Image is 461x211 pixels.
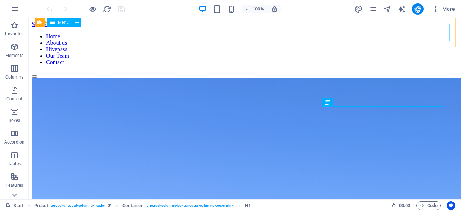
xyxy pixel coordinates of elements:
span: . preset-unequal-columns-header [51,201,105,210]
span: Menu [58,20,69,25]
i: Design (Ctrl+Alt+Y) [354,5,363,13]
i: Navigator [383,5,391,13]
p: Boxes [9,118,21,123]
button: publish [412,3,424,15]
button: 100% [242,5,267,13]
span: Click to select. Double-click to edit [122,201,143,210]
button: text_generator [398,5,406,13]
p: Accordion [4,139,24,145]
p: Content [6,96,22,102]
span: More [432,5,455,13]
a: Skip to main content [3,3,51,9]
button: pages [369,5,377,13]
p: Favorites [5,31,23,37]
button: More [429,3,458,15]
a: Click to cancel selection. Double-click to open Pages [6,201,24,210]
button: Code [416,201,441,210]
i: Publish [413,5,422,13]
button: reload [103,5,111,13]
span: 00 00 [399,201,410,210]
button: navigator [383,5,392,13]
span: Code [420,201,438,210]
p: Features [6,183,23,188]
button: design [354,5,363,13]
h6: Session time [391,201,411,210]
i: On resize automatically adjust zoom level to fit chosen device. [271,6,278,12]
i: AI Writer [398,5,406,13]
span: Click to select. Double-click to edit [34,201,48,210]
button: Usercentrics [447,201,455,210]
span: . unequal-columns-box .unequal-columns-box-shrink [146,201,233,210]
button: Click here to leave preview mode and continue editing [88,5,97,13]
nav: breadcrumb [34,201,251,210]
i: Pages (Ctrl+Alt+S) [369,5,377,13]
p: Elements [5,53,24,58]
i: This element is a customizable preset [108,203,111,207]
i: Reload page [103,5,111,13]
span: Click to select. Double-click to edit [245,201,251,210]
p: Columns [5,74,23,80]
p: Tables [8,161,21,167]
h6: 100% [252,5,264,13]
span: : [404,203,405,208]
